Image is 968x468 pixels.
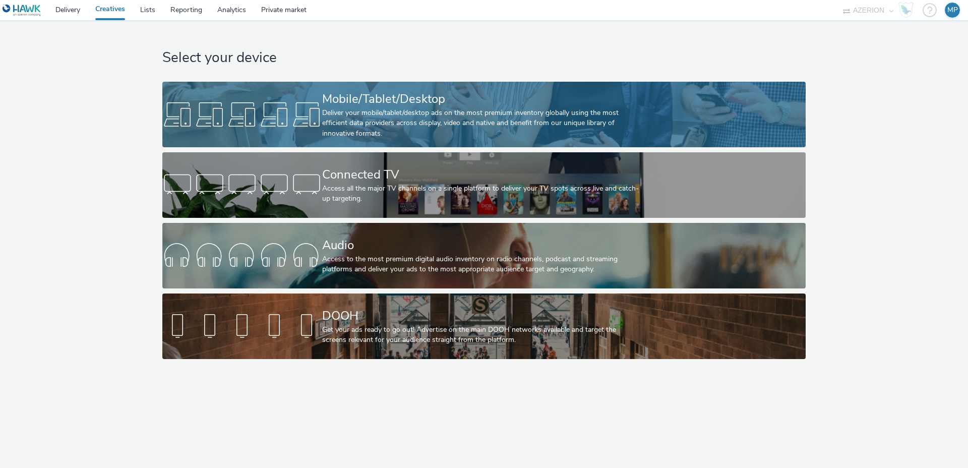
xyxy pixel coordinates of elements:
div: DOOH [322,307,642,325]
div: Deliver your mobile/tablet/desktop ads on the most premium inventory globally using the most effi... [322,108,642,139]
a: Connected TVAccess all the major TV channels on a single platform to deliver your TV spots across... [162,152,805,218]
div: Access to the most premium digital audio inventory on radio channels, podcast and streaming platf... [322,254,642,275]
div: MP [947,3,958,18]
a: Mobile/Tablet/DesktopDeliver your mobile/tablet/desktop ads on the most premium inventory globall... [162,82,805,147]
a: AudioAccess to the most premium digital audio inventory on radio channels, podcast and streaming ... [162,223,805,288]
div: Access all the major TV channels on a single platform to deliver your TV spots across live and ca... [322,184,642,204]
a: DOOHGet your ads ready to go out! Advertise on the main DOOH networks available and target the sc... [162,294,805,359]
h1: Select your device [162,48,805,68]
div: Mobile/Tablet/Desktop [322,90,642,108]
div: Connected TV [322,166,642,184]
div: Get your ads ready to go out! Advertise on the main DOOH networks available and target the screen... [322,325,642,345]
img: undefined Logo [3,4,41,17]
a: Hawk Academy [898,2,918,18]
img: Hawk Academy [898,2,914,18]
div: Audio [322,237,642,254]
